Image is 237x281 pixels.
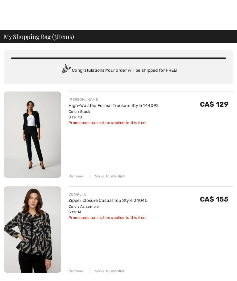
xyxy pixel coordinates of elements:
img: High-Waisted Formal Trousers Style 144092 [4,92,61,178]
div: Remove [69,173,84,179]
span: 3 [54,32,57,40]
span: My Shopping Bag ( Items) [4,33,74,40]
span: CA$ 155 [200,195,228,203]
div: Remove [69,268,84,274]
div: COMPLI K [69,192,148,197]
div: Congratulations! Your order will be shipped for FREE! [11,64,226,77]
div: Move to Wishlist [89,268,125,274]
div: [PERSON_NAME] [69,97,159,102]
img: Zipper Closure Casual Top Style 34045 [4,186,61,273]
div: Promocode can not be applied to this item [69,215,148,220]
img: Congratulation2.svg [60,64,72,77]
div: Move to Wishlist [89,173,125,179]
span: CA$ 129 [200,100,228,109]
div: Color: As sample Size: M [69,204,148,215]
div: Promocode can not be applied to this item [69,120,159,126]
a: High-Waisted Formal Trousers Style 144092 [69,103,159,108]
a: Zipper Closure Casual Top Style 34045 [69,198,148,203]
div: Color: Black Size: 10 [69,109,159,120]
